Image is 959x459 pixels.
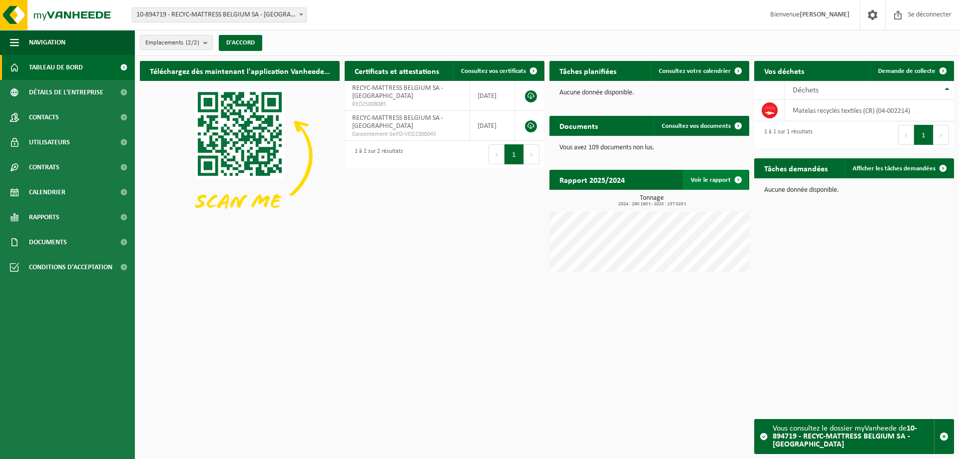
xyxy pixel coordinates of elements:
button: 1 [504,144,524,164]
font: Consultez votre calendrier [659,68,731,74]
button: Précédent [488,144,504,164]
font: (2/2) [186,39,199,46]
font: 1 à 2 sur 2 résultats [355,148,403,154]
span: 10-894719 - RECYC-MATTRESS BELGIUM SA - SAINT-GILLES [132,7,307,22]
font: Matelas recyclés textiles (CR) (04-002214) [793,107,910,114]
font: Voir le rapport [691,177,731,183]
font: RECYC-MATTRESS BELGIUM SA - [GEOGRAPHIC_DATA] [352,114,443,130]
font: Contrats [29,164,59,171]
font: Afficher les tâches demandées [853,165,936,172]
font: Certificats et attestations [355,68,439,76]
a: Consultez vos certificats [453,61,543,81]
font: Aucune donnée disponible. [559,89,634,96]
font: Bienvenue [770,11,800,18]
font: Détails de l'entreprise [29,89,103,96]
font: Aucune donnée disponible. [764,186,839,194]
font: Consultez vos documents [662,123,731,129]
font: Documents [559,123,598,131]
button: 1 [914,125,934,145]
button: D'ACCORD [219,35,262,51]
font: Vous consultez le dossier myVanheede de [773,425,907,433]
font: [DATE] [478,92,496,100]
a: Voir le rapport [683,170,748,190]
font: RED25008085 [352,101,386,107]
button: Suivant [524,144,539,164]
font: D'ACCORD [226,39,255,46]
font: Rapports [29,214,59,221]
button: Next [934,125,949,145]
button: Emplacements(2/2) [140,35,213,50]
a: Demande de collecte [870,61,953,81]
font: Documents [29,239,67,246]
font: Tableau de bord [29,64,83,71]
font: RECYC-MATTRESS BELGIUM SA - [GEOGRAPHIC_DATA] [352,84,443,100]
font: Tonnage [640,194,664,202]
a: Consultez vos documents [654,116,748,136]
font: Consentement-SelfD-VEG2300045 [352,131,436,137]
font: Demande de collecte [878,68,936,74]
font: Rapport 2025/2024 [559,177,625,185]
font: Se déconnecter [908,11,952,18]
a: Consultez votre calendrier [651,61,748,81]
font: Calendrier [29,189,65,196]
button: Previous [898,125,914,145]
font: Utilisateurs [29,139,70,146]
font: Emplacements [145,39,183,46]
font: Contacts [29,114,59,121]
font: 10-894719 - RECYC-MATTRESS BELGIUM SA - [GEOGRAPHIC_DATA] [773,425,917,449]
a: Afficher les tâches demandées [845,158,953,178]
font: Conditions d'acceptation [29,264,112,271]
font: Vos déchets [764,68,804,76]
font: Déchets [793,86,819,94]
font: 10-894719 - RECYC-MATTRESS BELGIUM SA - [GEOGRAPHIC_DATA] [136,11,325,18]
font: 1 à 1 sur 1 résultats [764,129,813,135]
font: [DATE] [478,122,496,130]
font: 2024 : 290 160 t - 2025 : 237 020 t [618,201,686,207]
span: 10-894719 - RECYC-MATTRESS BELGIUM SA - SAINT-GILLES [132,8,306,22]
font: [PERSON_NAME] [800,11,850,18]
font: Tâches planifiées [559,68,616,76]
font: Navigation [29,39,65,46]
font: Vous avez 109 documents non lus. [559,144,654,151]
font: 1 [512,151,516,159]
font: Tâches demandées [764,165,828,173]
font: Consultez vos certificats [461,68,526,74]
font: Téléchargez dès maintenant l'application Vanheede+ ! [150,68,333,76]
img: Téléchargez l'application VHEPlus [140,81,340,231]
